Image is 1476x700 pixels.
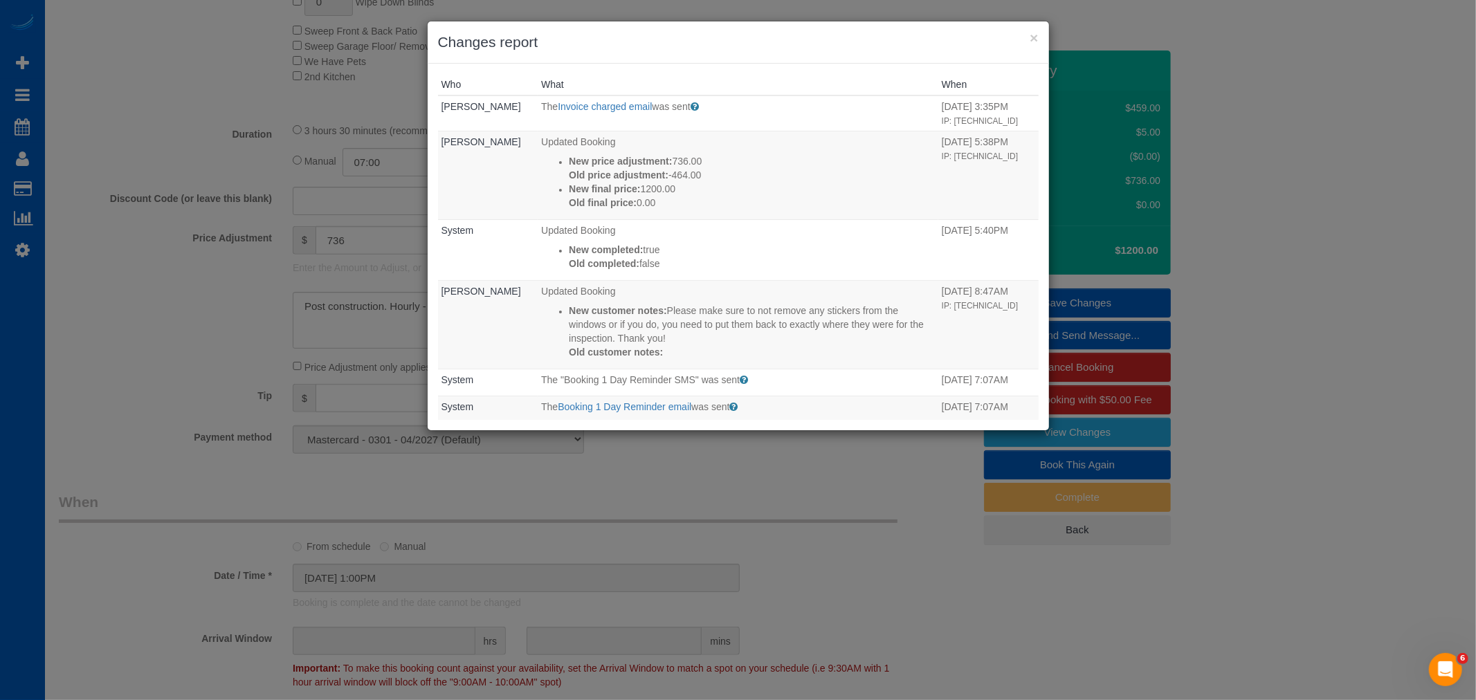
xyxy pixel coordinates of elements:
[938,131,1039,219] td: When
[438,32,1039,53] h3: Changes report
[538,131,938,219] td: What
[438,219,538,280] td: Who
[541,136,615,147] span: Updated Booking
[691,401,729,412] span: was sent
[538,396,938,424] td: What
[938,280,1039,369] td: When
[441,286,521,297] a: [PERSON_NAME]
[938,369,1039,396] td: When
[569,347,663,358] strong: Old customer notes:
[569,258,639,269] strong: Old completed:
[538,219,938,280] td: What
[441,401,474,412] a: System
[1457,653,1468,664] span: 6
[438,95,538,131] td: Who
[558,101,652,112] a: Invoice charged email
[441,101,521,112] a: [PERSON_NAME]
[938,74,1039,95] th: When
[569,244,643,255] strong: New completed:
[942,116,1018,126] small: IP: [TECHNICAL_ID]
[569,156,672,167] strong: New price adjustment:
[438,280,538,369] td: Who
[538,369,938,396] td: What
[538,280,938,369] td: What
[438,131,538,219] td: Who
[541,101,558,112] span: The
[938,219,1039,280] td: When
[1030,30,1038,45] button: ×
[569,257,935,270] p: false
[569,305,667,316] strong: New customer notes:
[558,401,691,412] a: Booking 1 Day Reminder email
[569,243,935,257] p: true
[942,151,1018,161] small: IP: [TECHNICAL_ID]
[438,396,538,424] td: Who
[541,374,740,385] span: The "Booking 1 Day Reminder SMS" was sent
[541,286,615,297] span: Updated Booking
[538,74,938,95] th: What
[1429,653,1462,686] iframe: Intercom live chat
[538,95,938,131] td: What
[569,196,935,210] p: 0.00
[942,301,1018,311] small: IP: [TECHNICAL_ID]
[569,304,935,345] p: Please make sure to not remove any stickers from the windows or if you do, you need to put them b...
[438,369,538,396] td: Who
[541,401,558,412] span: The
[569,197,637,208] strong: Old final price:
[441,374,474,385] a: System
[428,21,1049,430] sui-modal: Changes report
[569,168,935,182] p: -464.00
[569,183,640,194] strong: New final price:
[938,396,1039,424] td: When
[441,136,521,147] a: [PERSON_NAME]
[938,95,1039,131] td: When
[541,225,615,236] span: Updated Booking
[441,225,474,236] a: System
[438,74,538,95] th: Who
[569,169,668,181] strong: Old price adjustment:
[569,154,935,168] p: 736.00
[569,182,935,196] p: 1200.00
[652,101,690,112] span: was sent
